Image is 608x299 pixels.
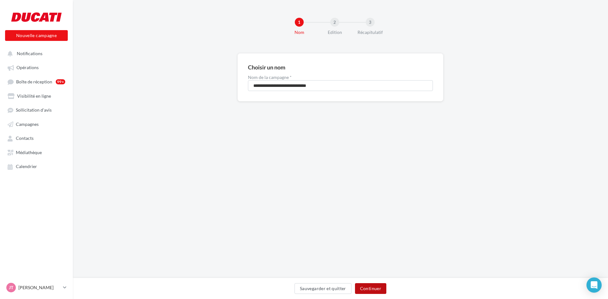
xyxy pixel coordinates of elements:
a: Médiathèque [4,146,69,158]
a: Visibilité en ligne [4,90,69,101]
p: [PERSON_NAME] [18,284,60,291]
span: Campagnes [16,121,39,127]
span: Boîte de réception [16,79,52,84]
div: Récapitulatif [350,29,390,36]
span: Sollicitation d'avis [16,107,52,113]
a: Contacts [4,132,69,144]
div: Open Intercom Messenger [586,277,602,293]
a: Opérations [4,62,69,73]
span: JT [9,284,13,291]
div: 99+ [56,79,65,84]
label: Nom de la campagne * [248,75,433,80]
button: Continuer [355,283,386,294]
a: Campagnes [4,118,69,130]
span: Notifications [17,51,42,56]
span: Médiathèque [16,150,42,155]
div: 2 [330,18,339,27]
span: Calendrier [16,164,37,169]
a: JT [PERSON_NAME] [5,282,68,294]
span: Opérations [16,65,39,70]
button: Sauvegarder et quitter [294,283,351,294]
span: Contacts [16,136,34,141]
button: Nouvelle campagne [5,30,68,41]
a: Sollicitation d'avis [4,104,69,115]
div: Edition [314,29,355,36]
div: 3 [366,18,375,27]
a: Calendrier [4,160,69,172]
div: Nom [279,29,320,36]
button: Notifications [4,48,66,59]
div: 1 [295,18,304,27]
a: Boîte de réception99+ [4,76,69,88]
div: Choisir un nom [248,64,285,70]
span: Visibilité en ligne [17,93,51,99]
